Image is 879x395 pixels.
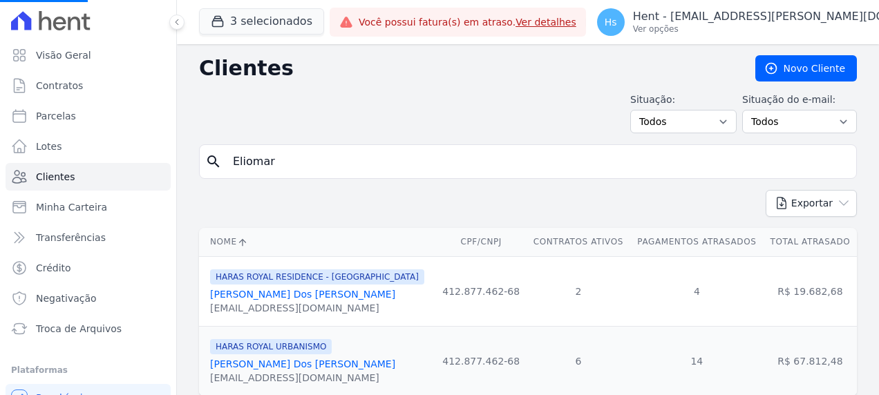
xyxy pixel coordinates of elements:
a: Crédito [6,254,171,282]
span: Clientes [36,170,75,184]
button: Exportar [766,190,857,217]
span: Você possui fatura(s) em atraso. [359,15,576,30]
span: Hs [605,17,617,27]
a: Troca de Arquivos [6,315,171,343]
span: Minha Carteira [36,200,107,214]
td: R$ 19.682,68 [764,256,857,326]
td: 412.877.462-68 [436,256,527,326]
a: Minha Carteira [6,193,171,221]
td: 4 [630,256,764,326]
a: Contratos [6,72,171,99]
label: Situação do e-mail: [742,93,857,107]
input: Buscar por nome, CPF ou e-mail [225,148,851,175]
span: HARAS ROYAL RESIDENCE - [GEOGRAPHIC_DATA] [210,269,424,285]
th: CPF/CNPJ [436,228,527,256]
span: Parcelas [36,109,76,123]
h2: Clientes [199,56,733,81]
td: 2 [527,256,630,326]
a: Visão Geral [6,41,171,69]
i: search [205,153,222,170]
span: Transferências [36,231,106,244]
span: Troca de Arquivos [36,322,122,336]
label: Situação: [630,93,737,107]
a: Novo Cliente [755,55,857,81]
span: Lotes [36,139,62,153]
div: Plataformas [11,362,165,378]
div: [EMAIL_ADDRESS][DOMAIN_NAME] [210,301,424,315]
th: Contratos Ativos [527,228,630,256]
button: 3 selecionados [199,8,324,35]
a: Transferências [6,224,171,251]
a: Ver detalhes [516,17,576,28]
a: Clientes [6,163,171,191]
a: Negativação [6,285,171,312]
a: Parcelas [6,102,171,130]
div: [EMAIL_ADDRESS][DOMAIN_NAME] [210,371,395,385]
span: HARAS ROYAL URBANISMO [210,339,332,354]
th: Nome [199,228,436,256]
th: Total Atrasado [764,228,857,256]
th: Pagamentos Atrasados [630,228,764,256]
a: [PERSON_NAME] Dos [PERSON_NAME] [210,289,395,300]
a: [PERSON_NAME] Dos [PERSON_NAME] [210,358,395,369]
span: Negativação [36,291,97,305]
span: Contratos [36,79,83,93]
a: Lotes [6,133,171,160]
span: Visão Geral [36,48,91,62]
span: Crédito [36,261,71,275]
